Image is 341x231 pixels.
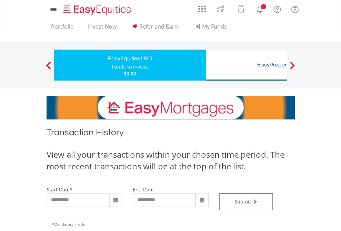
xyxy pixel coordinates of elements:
[47,149,295,172] div: View all your transactions within your chosen time period. The most recent transactions will be a...
[42,65,56,72] button: Previous
[286,2,304,17] a: My Profile
[60,2,134,15] a: Home page
[133,186,154,193] label: end date
[219,193,273,210] button: Submit
[128,23,181,34] a: Refer and Earn
[112,63,148,70] div: Funds to invest:
[124,70,136,77] span: $0.00
[48,23,77,34] a: Portfolio
[235,3,247,14] img: vouchers-v2.svg
[85,23,119,34] a: Invest Now
[285,65,299,72] button: Next
[215,3,226,14] img: thrive-v2.svg
[231,2,251,14] a: Vouchers
[58,54,202,63] div: EasyEquities USD
[47,96,295,119] img: EasyMortage Promotion Banner
[194,2,210,13] a: AppsGrid
[269,2,286,15] a: FAQ's and Support
[139,23,178,30] span: Refer and Earn
[52,222,85,227] span: Mandatory Fields
[47,126,295,142] h1: Transaction History
[198,5,206,13] img: grid-menu-icon.svg
[62,4,134,15] img: EasyEquities_Logo.png
[251,2,269,15] a: Notifications
[192,22,237,31] span: My Funds
[47,186,70,193] label: start date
